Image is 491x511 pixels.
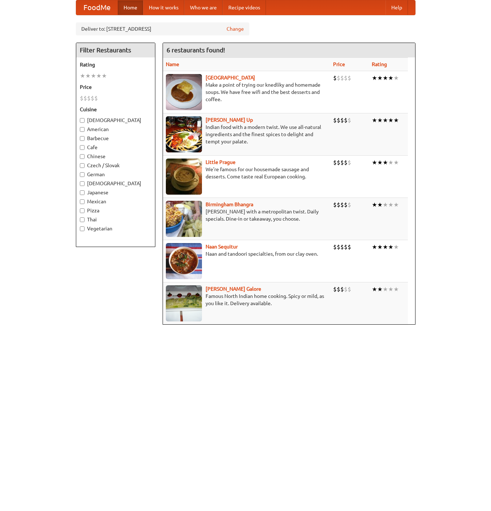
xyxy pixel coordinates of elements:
label: Vegetarian [80,225,151,232]
input: [DEMOGRAPHIC_DATA] [80,181,85,186]
li: ★ [388,116,393,124]
a: Change [227,25,244,33]
ng-pluralize: 6 restaurants found! [167,47,225,53]
label: Japanese [80,189,151,196]
input: [DEMOGRAPHIC_DATA] [80,118,85,123]
li: ★ [383,285,388,293]
input: Mexican [80,199,85,204]
a: [PERSON_NAME] Up [206,117,253,123]
input: Vegetarian [80,226,85,231]
li: $ [344,74,348,82]
label: [DEMOGRAPHIC_DATA] [80,180,151,187]
li: $ [348,285,351,293]
h4: Filter Restaurants [76,43,155,57]
li: $ [94,94,98,102]
input: Thai [80,217,85,222]
input: Czech / Slovak [80,163,85,168]
a: Price [333,61,345,67]
li: $ [333,285,337,293]
p: Naan and tandoori specialties, from our clay oven. [166,250,328,257]
label: Cafe [80,144,151,151]
a: Naan Sequitur [206,244,238,250]
li: ★ [372,243,377,251]
li: $ [337,243,340,251]
input: Barbecue [80,136,85,141]
li: $ [333,201,337,209]
a: [GEOGRAPHIC_DATA] [206,75,255,81]
li: $ [333,74,337,82]
li: $ [337,159,340,166]
li: ★ [388,243,393,251]
li: ★ [85,72,91,80]
li: $ [348,116,351,124]
li: ★ [372,201,377,209]
li: $ [337,285,340,293]
input: American [80,127,85,132]
b: Little Prague [206,159,236,165]
a: Birmingham Bhangra [206,202,253,207]
img: bhangra.jpg [166,201,202,237]
li: $ [337,74,340,82]
label: Thai [80,216,151,223]
li: ★ [388,285,393,293]
li: ★ [393,159,399,166]
li: ★ [377,116,383,124]
a: Help [386,0,408,15]
input: German [80,172,85,177]
li: $ [344,243,348,251]
li: $ [340,285,344,293]
li: $ [348,243,351,251]
img: littleprague.jpg [166,159,202,195]
a: How it works [143,0,184,15]
li: ★ [372,116,377,124]
li: $ [348,159,351,166]
p: [PERSON_NAME] with a metropolitan twist. Daily specials. Dine-in or takeaway, you choose. [166,208,328,222]
li: $ [340,201,344,209]
img: curryup.jpg [166,116,202,152]
a: [PERSON_NAME] Galore [206,286,261,292]
img: czechpoint.jpg [166,74,202,110]
li: $ [340,243,344,251]
li: $ [340,74,344,82]
li: ★ [80,72,85,80]
li: ★ [388,74,393,82]
label: Barbecue [80,135,151,142]
h5: Price [80,83,151,91]
p: We're famous for our housemade sausage and desserts. Come taste real European cooking. [166,166,328,180]
img: currygalore.jpg [166,285,202,321]
li: ★ [91,72,96,80]
p: Make a point of trying our knedlíky and homemade soups. We have free wifi and the best desserts a... [166,81,328,103]
li: $ [344,201,348,209]
a: FoodMe [76,0,118,15]
li: ★ [383,201,388,209]
a: Rating [372,61,387,67]
li: ★ [393,285,399,293]
li: ★ [372,285,377,293]
li: ★ [377,243,383,251]
a: Who we are [184,0,223,15]
li: ★ [383,74,388,82]
li: $ [83,94,87,102]
label: American [80,126,151,133]
label: Czech / Slovak [80,162,151,169]
li: ★ [377,285,383,293]
label: [DEMOGRAPHIC_DATA] [80,117,151,124]
li: $ [80,94,83,102]
h5: Rating [80,61,151,68]
li: $ [333,159,337,166]
li: ★ [377,74,383,82]
label: Pizza [80,207,151,214]
li: $ [348,74,351,82]
li: $ [340,159,344,166]
p: Famous North Indian home cooking. Spicy or mild, as you like it. Delivery available. [166,293,328,307]
li: ★ [393,243,399,251]
input: Pizza [80,208,85,213]
p: Indian food with a modern twist. We use all-natural ingredients and the finest spices to delight ... [166,124,328,145]
li: ★ [383,159,388,166]
input: Japanese [80,190,85,195]
li: $ [344,116,348,124]
li: ★ [383,116,388,124]
li: $ [333,243,337,251]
